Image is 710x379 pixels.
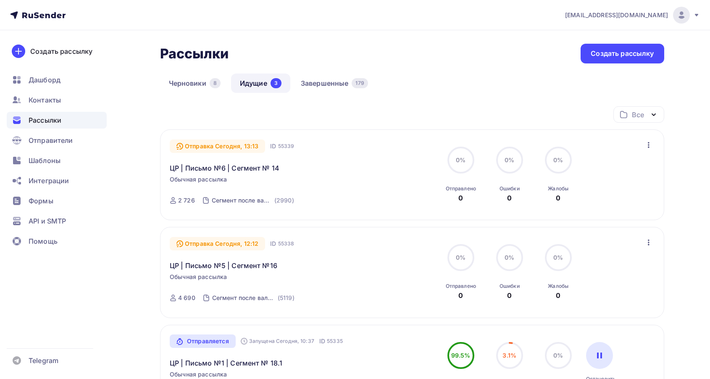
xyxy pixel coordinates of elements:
div: Ошибки [500,283,520,290]
div: 0 [556,290,560,300]
span: ID [319,337,325,345]
div: 4 690 [178,294,195,302]
span: 0% [505,156,514,163]
div: 8 [210,78,221,88]
a: Сегмент после валидации № 16 (5119) [211,291,295,305]
div: Сегмент после валидации № 16 [212,294,276,302]
span: 99.5% [451,352,471,359]
div: Создать рассылку [30,46,92,56]
span: Помощь [29,236,58,246]
span: Отправители [29,135,73,145]
div: 0 [458,193,463,203]
span: 0% [553,156,563,163]
span: Обычная рассылка [170,273,227,281]
div: 0 [458,290,463,300]
div: Жалобы [548,185,568,192]
span: 0% [553,254,563,261]
div: Отправлено [446,185,476,192]
span: 0% [505,254,514,261]
span: 0% [553,352,563,359]
a: ЦР | Письмо №1 | Сегмент № 18.1 [170,358,282,368]
a: Контакты [7,92,107,108]
span: 55338 [278,240,295,248]
a: Идущие3 [231,74,290,93]
span: Рассылки [29,115,61,125]
div: Ошибки [500,185,520,192]
div: Отправка Сегодня, 12:12 [170,237,265,250]
a: Дашборд [7,71,107,88]
div: Сегмент после валидации № 14 [212,196,273,205]
div: (5119) [278,294,295,302]
button: Все [613,106,664,123]
span: 55339 [278,142,295,150]
a: ЦР | Письмо №6 | Сегмент № 14 [170,163,279,173]
a: Формы [7,192,107,209]
span: Шаблоны [29,155,60,166]
a: Сегмент после валидации № 14 (2990) [211,194,295,207]
h2: Рассылки [160,45,229,62]
a: Отправители [7,132,107,149]
div: 0 [507,290,512,300]
span: ID [270,240,276,248]
div: (2990) [274,196,294,205]
span: Обычная рассылка [170,175,227,184]
span: 55335 [327,337,343,345]
div: Запущена Сегодня, 10:37 [241,338,314,345]
div: 3 [271,78,281,88]
span: Дашборд [29,75,60,85]
span: Обычная рассылка [170,370,227,379]
div: 179 [352,78,368,88]
span: Telegram [29,355,58,366]
span: Интеграции [29,176,69,186]
div: 2 726 [178,196,195,205]
span: Формы [29,196,53,206]
div: 0 [507,193,512,203]
span: ID [270,142,276,150]
a: Завершенные179 [292,74,377,93]
span: 3.1% [502,352,516,359]
div: Отправлено [446,283,476,290]
div: 0 [556,193,560,203]
a: Шаблоны [7,152,107,169]
a: Рассылки [7,112,107,129]
span: Контакты [29,95,61,105]
a: Отправляется [170,334,236,348]
div: Отправка Сегодня, 13:13 [170,139,265,153]
div: Все [632,110,644,120]
div: Создать рассылку [591,49,654,58]
span: 0% [456,156,465,163]
span: API и SMTP [29,216,66,226]
a: ЦР | Письмо №5 | Сегмент №16 [170,261,277,271]
a: [EMAIL_ADDRESS][DOMAIN_NAME] [565,7,700,24]
span: [EMAIL_ADDRESS][DOMAIN_NAME] [565,11,668,19]
div: Жалобы [548,283,568,290]
span: 0% [456,254,465,261]
a: Черновики8 [160,74,229,93]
